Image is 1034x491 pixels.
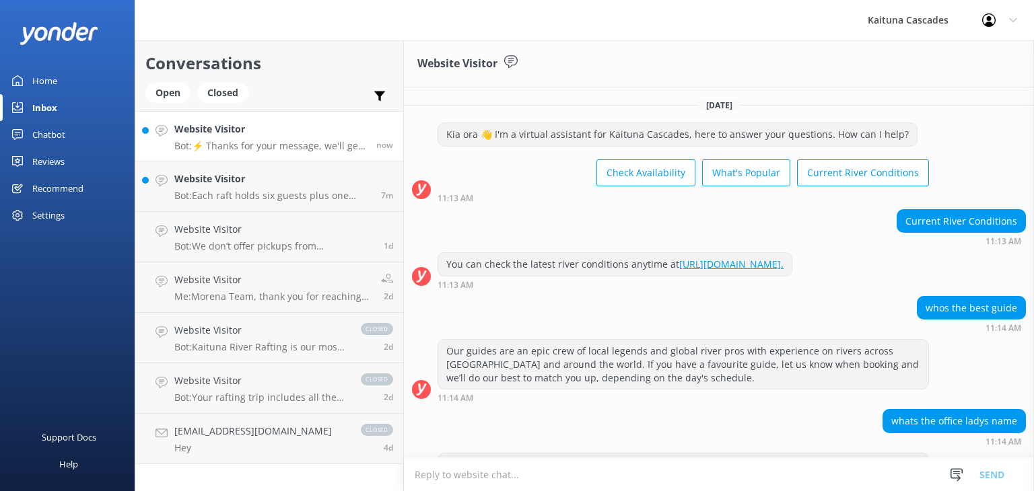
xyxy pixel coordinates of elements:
[145,83,191,103] div: Open
[384,240,393,252] span: 10:09am 17-Aug-2025 (UTC +12:00) Pacific/Auckland
[145,50,393,76] h2: Conversations
[174,190,371,202] p: Bot: Each raft holds six guests plus one guide, making a total of seven people per raft.
[32,67,57,94] div: Home
[438,393,929,402] div: 11:14am 18-Aug-2025 (UTC +12:00) Pacific/Auckland
[438,340,928,389] div: Our guides are an epic crew of local legends and global river pros with experience on rivers acro...
[384,341,393,352] span: 08:20am 16-Aug-2025 (UTC +12:00) Pacific/Auckland
[135,262,403,313] a: Website VisitorMe:Morena Team, thank you for reaching out! Just wanted to clarify the rest of the...
[384,391,393,403] span: 02:15pm 15-Aug-2025 (UTC +12:00) Pacific/Auckland
[174,442,332,454] p: Hey
[596,159,695,186] button: Check Availability
[135,161,403,212] a: Website VisitorBot:Each raft holds six guests plus one guide, making a total of seven people per ...
[438,280,792,289] div: 11:13am 18-Aug-2025 (UTC +12:00) Pacific/Auckland
[417,55,497,73] h3: Website Visitor
[174,391,347,404] p: Bot: Your rafting trip includes all the essential gear - custom rafts, wetsuits, helmets, life ja...
[438,281,473,289] strong: 11:13 AM
[32,94,57,121] div: Inbox
[883,437,1026,446] div: 11:14am 18-Aug-2025 (UTC +12:00) Pacific/Auckland
[174,373,347,388] h4: Website Visitor
[384,442,393,453] span: 12:44pm 13-Aug-2025 (UTC +12:00) Pacific/Auckland
[438,453,928,489] div: ⚡ Thanks for your message, we'll get back to you as soon as we can. You're also welcome to keep m...
[917,323,1026,332] div: 11:14am 18-Aug-2025 (UTC +12:00) Pacific/Auckland
[897,210,1025,233] div: Current River Conditions
[32,202,65,229] div: Settings
[32,148,65,175] div: Reviews
[918,297,1025,319] div: whos the best guide
[20,22,98,44] img: yonder-white-logo.png
[135,313,403,363] a: Website VisitorBot:Kaituna River Rafting is our most popular trip, known for its epic rapids, [GE...
[42,424,96,451] div: Support Docs
[986,237,1021,245] strong: 11:13 AM
[135,212,403,262] a: Website VisitorBot:We don’t offer pickups from [GEOGRAPHIC_DATA] or cruise ships as it’s too far ...
[698,100,740,111] span: [DATE]
[197,83,248,103] div: Closed
[145,85,197,100] a: Open
[135,111,403,161] a: Website VisitorBot:⚡ Thanks for your message, we'll get back to you as soon as we can. You're als...
[361,373,393,385] span: closed
[174,341,347,353] p: Bot: Kaituna River Rafting is our most popular trip, known for its epic rapids, [GEOGRAPHIC_DATA]...
[986,324,1021,332] strong: 11:14 AM
[361,323,393,335] span: closed
[438,394,473,402] strong: 11:14 AM
[384,291,393,302] span: 09:39am 16-Aug-2025 (UTC +12:00) Pacific/Auckland
[174,272,371,287] h4: Website Visitor
[174,122,366,137] h4: Website Visitor
[32,121,65,148] div: Chatbot
[174,240,374,252] p: Bot: We don’t offer pickups from [GEOGRAPHIC_DATA] or cruise ships as it’s too far from our base....
[797,159,929,186] button: Current River Conditions
[897,236,1026,245] div: 11:13am 18-Aug-2025 (UTC +12:00) Pacific/Auckland
[135,414,403,464] a: [EMAIL_ADDRESS][DOMAIN_NAME]Heyclosed4d
[59,451,78,478] div: Help
[174,222,374,237] h4: Website Visitor
[438,194,473,202] strong: 11:13 AM
[197,85,255,100] a: Closed
[174,140,366,152] p: Bot: ⚡ Thanks for your message, we'll get back to you as soon as we can. You're also welcome to k...
[883,410,1025,432] div: whats the office ladys name
[438,253,792,276] div: You can check the latest river conditions anytime at
[679,258,784,270] a: [URL][DOMAIN_NAME].
[438,123,917,146] div: Kia ora 👋 I'm a virtual assistant for Kaituna Cascades, here to answer your questions. How can I ...
[174,323,347,338] h4: Website Visitor
[32,175,83,202] div: Recommend
[438,193,929,202] div: 11:13am 18-Aug-2025 (UTC +12:00) Pacific/Auckland
[174,291,371,303] p: Me: Morena Team, thank you for reaching out! Just wanted to clarify the rest of the family over [...
[135,363,403,414] a: Website VisitorBot:Your rafting trip includes all the essential gear - custom rafts, wetsuits, he...
[174,172,371,186] h4: Website Visitor
[376,139,393,151] span: 11:14am 18-Aug-2025 (UTC +12:00) Pacific/Auckland
[361,424,393,436] span: closed
[174,424,332,439] h4: [EMAIL_ADDRESS][DOMAIN_NAME]
[702,159,790,186] button: What's Popular
[986,438,1021,446] strong: 11:14 AM
[381,190,393,201] span: 11:08am 18-Aug-2025 (UTC +12:00) Pacific/Auckland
